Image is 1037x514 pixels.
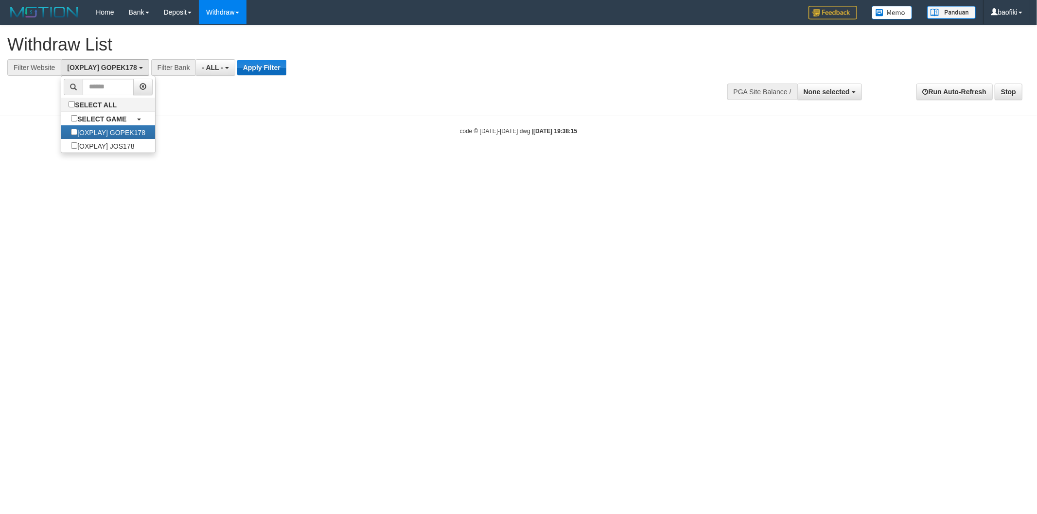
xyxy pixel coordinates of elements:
[995,84,1022,100] a: Stop
[533,128,577,135] strong: [DATE] 19:38:15
[61,59,149,76] button: [OXPLAY] GOPEK178
[195,59,235,76] button: - ALL -
[71,115,77,121] input: SELECT GAME
[804,88,850,96] span: None selected
[61,98,126,111] label: SELECT ALL
[872,6,913,19] img: Button%20Memo.svg
[61,139,144,153] label: [OXPLAY] JOS178
[61,112,155,125] a: SELECT GAME
[237,60,286,75] button: Apply Filter
[916,84,993,100] a: Run Auto-Refresh
[71,142,77,149] input: [OXPLAY] JOS178
[7,59,61,76] div: Filter Website
[727,84,797,100] div: PGA Site Balance /
[809,6,857,19] img: Feedback.jpg
[151,59,196,76] div: Filter Bank
[797,84,862,100] button: None selected
[202,64,223,71] span: - ALL -
[927,6,976,19] img: panduan.png
[67,64,137,71] span: [OXPLAY] GOPEK178
[71,129,77,135] input: [OXPLAY] GOPEK178
[61,125,155,139] label: [OXPLAY] GOPEK178
[69,101,75,107] input: SELECT ALL
[460,128,578,135] small: code © [DATE]-[DATE] dwg |
[7,35,682,54] h1: Withdraw List
[7,5,81,19] img: MOTION_logo.png
[77,115,126,123] b: SELECT GAME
